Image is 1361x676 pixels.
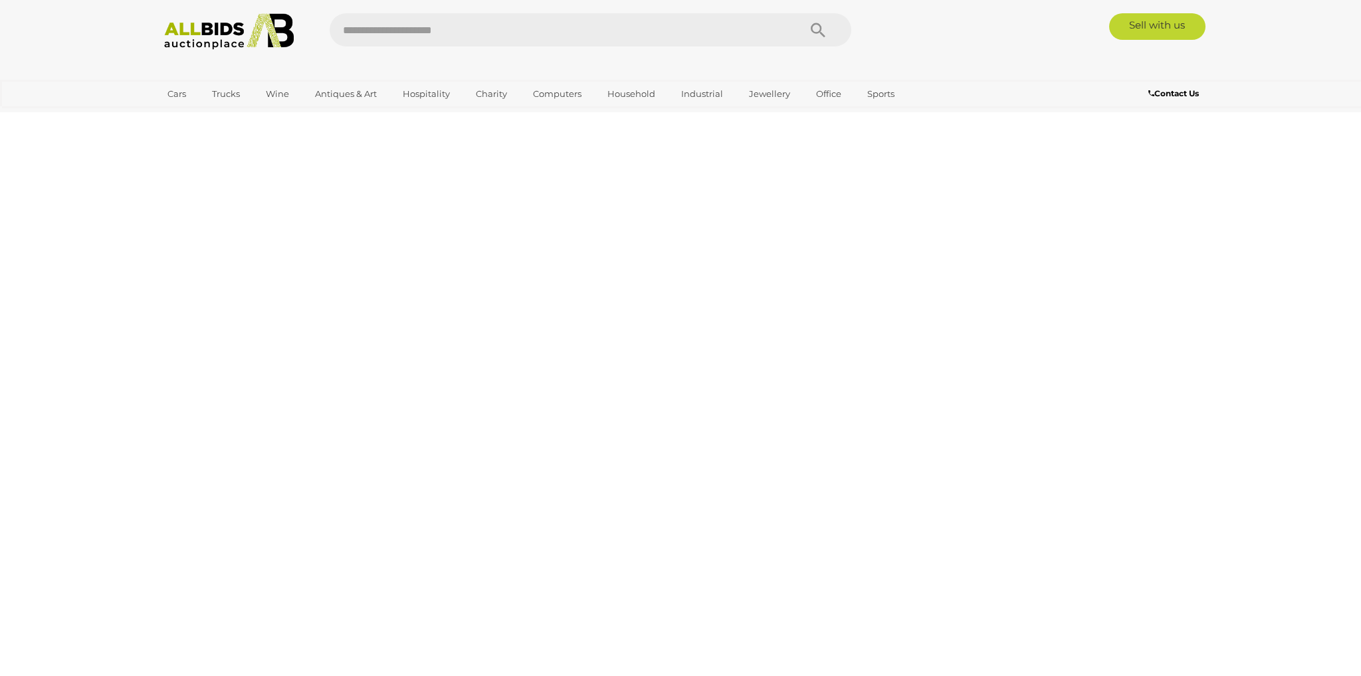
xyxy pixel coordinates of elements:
a: [GEOGRAPHIC_DATA] [159,105,270,127]
a: Computers [524,83,590,105]
a: Wine [257,83,298,105]
button: Search [785,13,851,46]
img: Allbids.com.au [157,13,301,50]
a: Hospitality [394,83,459,105]
a: Sports [859,83,903,105]
a: Industrial [673,83,732,105]
a: Household [599,83,664,105]
a: Contact Us [1148,86,1202,101]
b: Contact Us [1148,88,1199,98]
a: Trucks [203,83,249,105]
a: Sell with us [1109,13,1205,40]
a: Office [807,83,850,105]
a: Jewellery [740,83,799,105]
a: Antiques & Art [306,83,385,105]
a: Charity [467,83,516,105]
a: Cars [159,83,195,105]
